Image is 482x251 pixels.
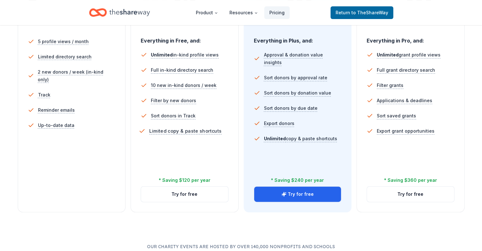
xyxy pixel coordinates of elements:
[151,82,216,89] span: 10 new in-kind donors / week
[38,91,50,99] span: Track
[377,127,434,135] span: Export grant opportunities
[38,68,115,83] span: 2 new donors / week (in-kind only)
[377,97,432,104] span: Applications & deadlines
[38,38,89,45] span: 5 profile views / month
[149,127,222,135] span: Limited copy & paste shortcuts
[151,112,196,120] span: Sort donors in Track
[254,187,341,202] button: Try for free
[367,187,454,202] button: Try for free
[159,176,210,184] div: * Saving $120 per year
[264,136,337,141] span: copy & paste shortcuts
[15,243,467,250] p: Our charity events are hosted by over 140,000 nonprofits and schools
[151,52,173,57] span: Unlimited
[377,66,435,74] span: Full grant directory search
[151,52,219,57] span: in-kind profile views
[377,82,403,89] span: Filter grants
[264,89,331,97] span: Sort donors by donation value
[191,5,290,20] nav: Main
[89,5,150,20] a: Home
[141,187,228,202] button: Try for free
[254,31,342,45] div: Everything in Plus, and:
[191,6,223,19] button: Product
[377,112,416,120] span: Sort saved grants
[384,176,437,184] div: * Saving $360 per year
[38,53,92,61] span: Limited directory search
[264,104,318,112] span: Sort donors by due date
[38,106,75,114] span: Reminder emails
[151,66,213,74] span: Full in-kind directory search
[264,136,286,141] span: Unlimited
[377,52,440,57] span: grant profile views
[377,52,399,57] span: Unlimited
[367,31,454,45] div: Everything in Pro, and:
[264,6,290,19] a: Pricing
[224,6,263,19] button: Resources
[151,97,196,104] span: Filter by new donors
[38,122,74,129] span: Up-to-date data
[336,9,388,17] span: Return
[271,176,324,184] div: * Saving $240 per year
[351,10,388,15] span: to TheShareWay
[264,51,341,66] span: Approval & donation value insights
[141,31,228,45] div: Everything in Free, and:
[264,120,294,127] span: Export donors
[264,74,327,82] span: Sort donors by approval rate
[331,6,393,19] a: Returnto TheShareWay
